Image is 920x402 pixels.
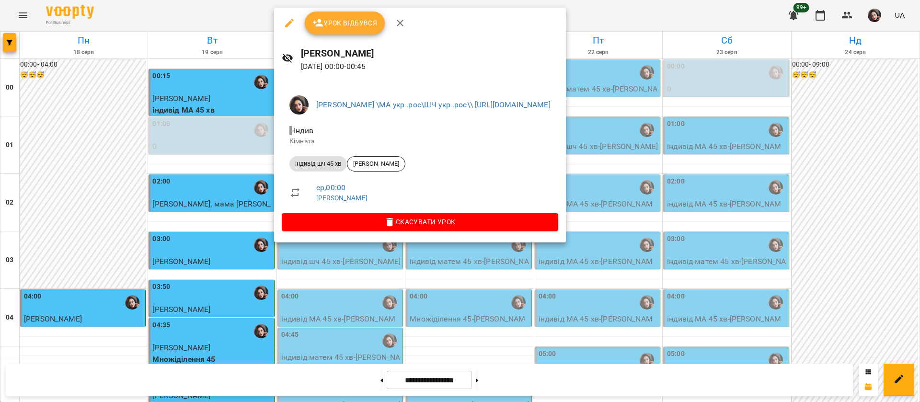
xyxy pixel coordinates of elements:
a: ср , 00:00 [316,183,345,192]
img: 415cf204168fa55e927162f296ff3726.jpg [289,95,309,115]
span: Урок відбувся [312,17,378,29]
span: Скасувати Урок [289,216,551,228]
span: [PERSON_NAME] [347,160,405,168]
span: - Індив [289,126,315,135]
button: Урок відбувся [305,11,385,34]
h6: [PERSON_NAME] [301,46,558,61]
a: [PERSON_NAME] [316,194,368,202]
p: [DATE] 00:00 - 00:45 [301,61,558,72]
p: Кімната [289,137,551,146]
div: [PERSON_NAME] [347,156,405,172]
button: Скасувати Урок [282,213,558,230]
span: індивід шч 45 хв [289,160,347,168]
a: [PERSON_NAME] \МА укр .рос\ШЧ укр .рос\\ [URL][DOMAIN_NAME] [316,100,551,109]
